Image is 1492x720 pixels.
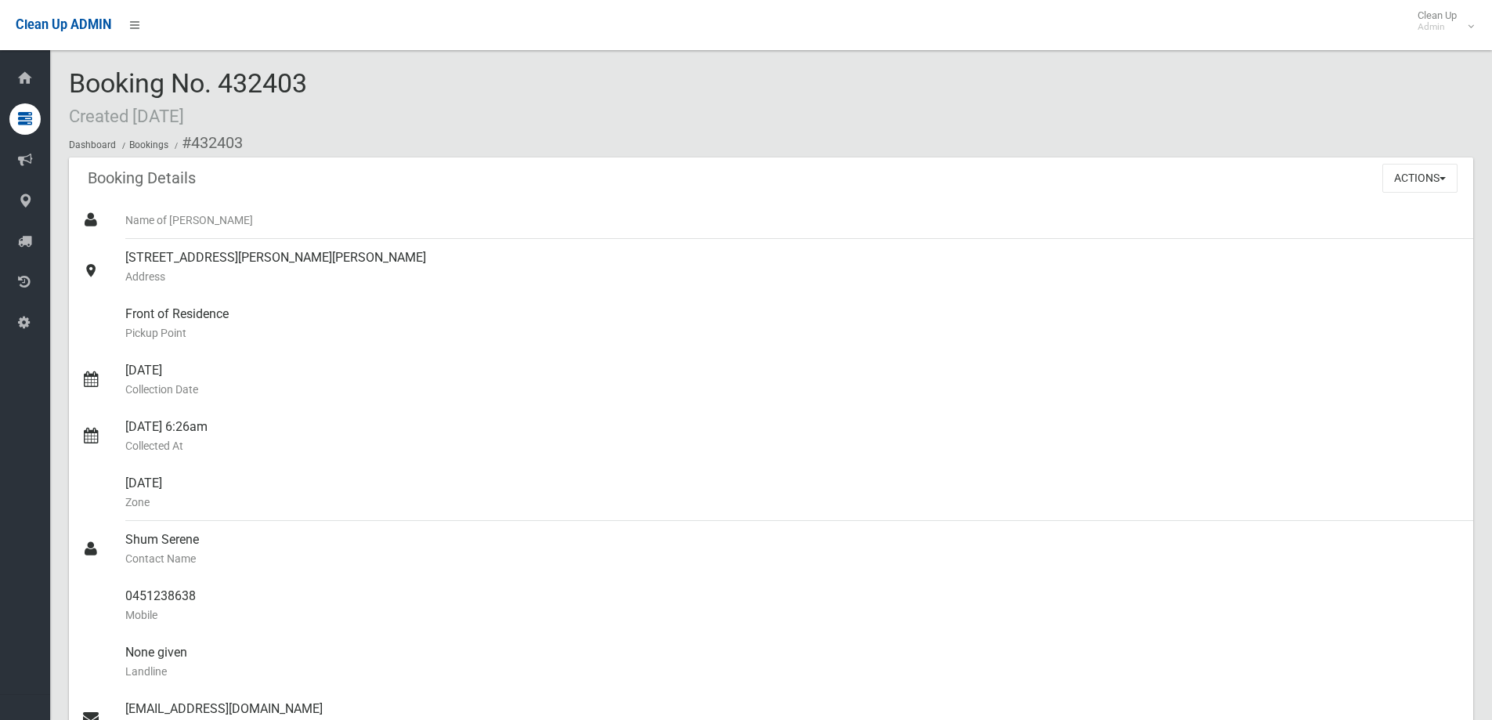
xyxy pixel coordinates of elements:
span: Booking No. 432403 [69,67,307,128]
small: Mobile [125,606,1461,624]
small: Address [125,267,1461,286]
small: Landline [125,662,1461,681]
span: Clean Up [1410,9,1472,33]
span: Clean Up ADMIN [16,17,111,32]
li: #432403 [171,128,243,157]
small: Admin [1418,21,1457,33]
div: 0451238638 [125,577,1461,634]
div: Shum Serene [125,521,1461,577]
small: Collection Date [125,380,1461,399]
button: Actions [1382,164,1458,193]
small: Zone [125,493,1461,512]
header: Booking Details [69,163,215,194]
a: Bookings [129,139,168,150]
div: [DATE] [125,465,1461,521]
a: Dashboard [69,139,116,150]
div: Front of Residence [125,295,1461,352]
div: [DATE] 6:26am [125,408,1461,465]
div: [DATE] [125,352,1461,408]
small: Contact Name [125,549,1461,568]
small: Name of [PERSON_NAME] [125,211,1461,230]
small: Collected At [125,436,1461,455]
small: Pickup Point [125,324,1461,342]
div: None given [125,634,1461,690]
div: [STREET_ADDRESS][PERSON_NAME][PERSON_NAME] [125,239,1461,295]
small: Created [DATE] [69,106,184,126]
